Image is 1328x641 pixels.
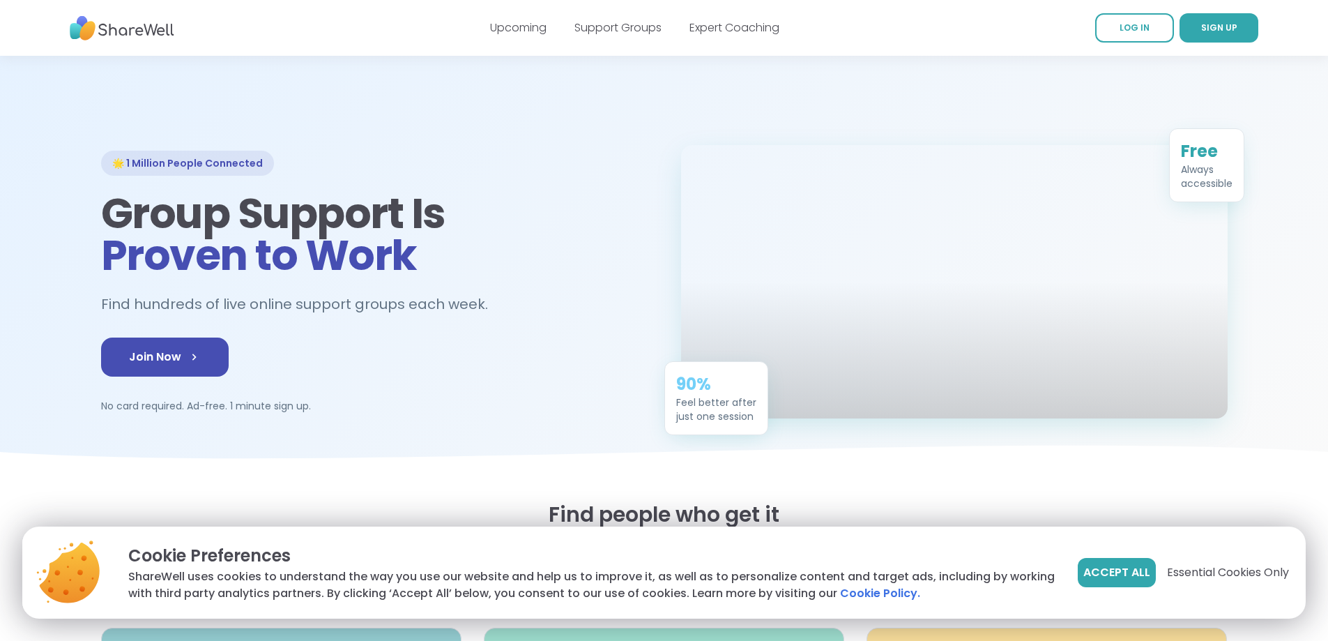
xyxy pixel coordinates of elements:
span: Essential Cookies Only [1167,564,1289,581]
div: Free [1181,139,1232,162]
a: Join Now [101,338,229,377]
a: SIGN UP [1180,13,1258,43]
a: Support Groups [574,20,662,36]
a: LOG IN [1095,13,1174,43]
p: Cookie Preferences [128,543,1055,568]
a: Expert Coaching [689,20,779,36]
div: 🌟 1 Million People Connected [101,151,274,176]
span: LOG IN [1120,22,1150,33]
span: Accept All [1083,564,1150,581]
h2: Find hundreds of live online support groups each week. [101,293,503,316]
p: No card required. Ad-free. 1 minute sign up. [101,399,648,413]
span: Join Now [129,349,201,365]
span: SIGN UP [1201,22,1237,33]
h2: Find people who get it [101,502,1228,527]
div: Feel better after just one session [676,395,756,423]
div: Always accessible [1181,162,1232,190]
a: Cookie Policy. [840,585,920,602]
a: Upcoming [490,20,547,36]
img: ShareWell Nav Logo [70,9,174,47]
span: Proven to Work [101,226,417,285]
button: Accept All [1078,558,1156,587]
h1: Group Support Is [101,193,648,276]
div: 90% [676,372,756,395]
p: ShareWell uses cookies to understand the way you use our website and help us to improve it, as we... [128,568,1055,602]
